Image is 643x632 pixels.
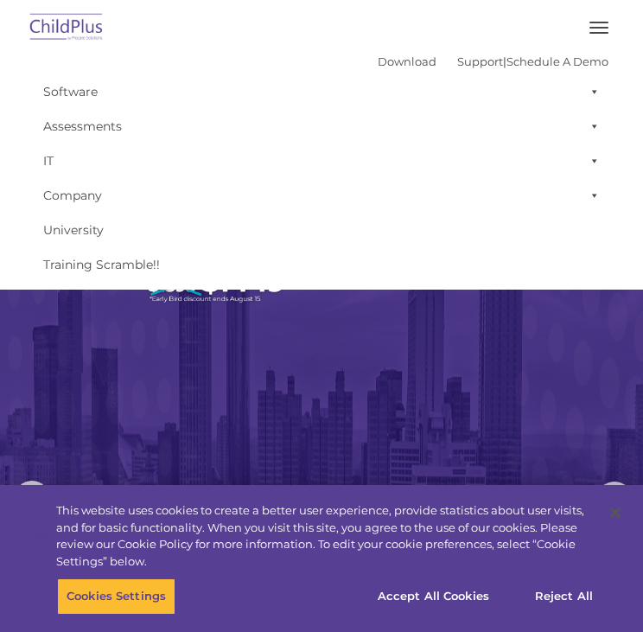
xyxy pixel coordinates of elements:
[277,171,350,184] span: Phone number
[378,54,608,68] font: |
[596,494,634,532] button: Close
[378,54,436,68] a: Download
[56,502,597,570] div: This website uses cookies to create a better user experience, provide statistics about user visit...
[277,100,329,113] span: Last name
[457,54,503,68] a: Support
[35,74,608,109] a: Software
[35,109,608,144] a: Assessments
[35,178,608,213] a: Company
[35,213,608,247] a: University
[368,578,499,615] button: Accept All Cookies
[26,8,107,48] img: ChildPlus by Procare Solutions
[510,578,618,615] button: Reject All
[35,247,608,282] a: Training Scramble!!
[506,54,608,68] a: Schedule A Demo
[35,144,608,178] a: IT
[57,578,175,615] button: Cookies Settings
